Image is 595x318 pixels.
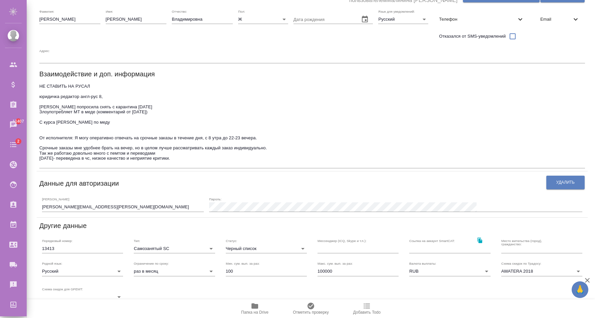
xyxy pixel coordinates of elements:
[9,118,28,125] span: 11407
[42,287,83,291] label: Схема скидок для GPEMT:
[241,310,268,315] span: Папка на Drive
[238,15,288,24] div: Ж
[226,244,307,253] div: Черный список
[209,198,221,201] label: Пароль:
[2,116,25,133] a: 11407
[546,176,585,189] button: Удалить
[106,10,113,13] label: Имя:
[501,267,582,276] div: AWATERA 2018
[434,12,530,27] div: Телефон
[572,281,588,298] button: 🙏
[283,299,339,318] button: Отметить проверку
[134,244,215,253] div: Самозанятый SC
[13,138,23,145] span: 2
[378,15,428,24] div: Русский
[409,239,455,242] label: Ссылка на аккаунт SmartCAT:
[42,267,123,276] div: Русский
[42,239,72,242] label: Порядковый номер:
[409,267,490,276] div: RUB
[439,16,516,23] span: Телефон
[293,310,329,315] span: Отметить проверку
[574,283,586,297] span: 🙏
[501,262,541,265] label: Схема скидок по Традосу:
[535,12,585,27] div: Email
[439,33,506,40] span: Отказался от SMS-уведомлений
[39,220,87,231] h6: Другие данные
[318,262,353,265] label: Макс. сум. вып. за раз:
[473,234,487,247] button: Скопировать ссылку
[556,180,575,185] span: Удалить
[353,310,381,315] span: Добавить Todo
[134,262,169,265] label: Ограничение по сроку:
[39,178,119,189] h6: Данные для авторизации
[540,16,572,23] span: Email
[134,239,140,242] label: Тип:
[378,10,415,13] label: Язык для уведомлений:
[39,69,155,79] h6: Взаимодействие и доп. информация
[42,198,70,201] label: [PERSON_NAME]:
[39,49,50,52] label: Адрес:
[318,239,367,242] label: Мессенджер (ICQ, Skype и т.п.):
[339,299,395,318] button: Добавить Todo
[42,262,62,265] label: Родной язык:
[134,267,215,276] div: раз в месяц
[227,299,283,318] button: Папка на Drive
[39,84,585,166] textarea: НЕ СТАВИТЬ НА РУСАЛ юридичка редактор англ-рус 8, [PERSON_NAME] попросила снять с карантина [DATE...
[238,10,245,13] label: Пол:
[226,239,237,242] label: Статус:
[409,262,436,265] label: Валюта выплаты:
[226,262,260,265] label: Мин. сум. вып. за раз:
[501,239,562,246] label: Место жительства (город), гражданство:
[39,10,54,13] label: Фамилия:
[172,10,187,13] label: Отчество:
[2,136,25,153] a: 2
